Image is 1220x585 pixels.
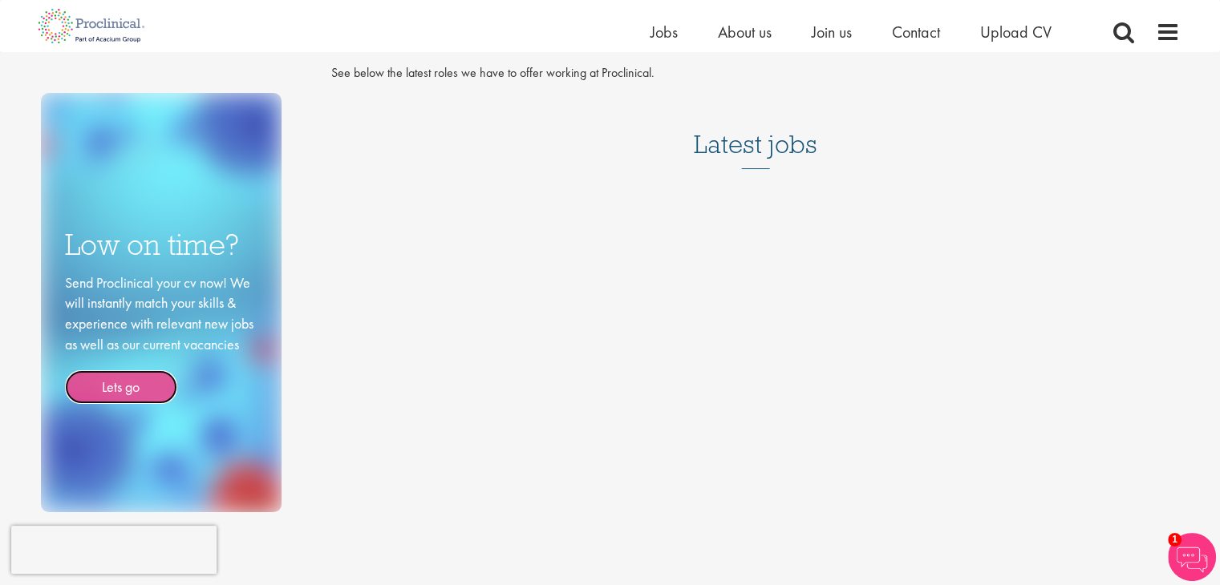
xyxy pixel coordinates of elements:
[65,272,257,405] div: Send Proclinical your cv now! We will instantly match your skills & experience with relevant new ...
[65,229,257,260] h3: Low on time?
[65,370,177,404] a: Lets go
[812,22,852,42] a: Join us
[1168,533,1181,547] span: 1
[892,22,940,42] a: Contact
[1168,533,1216,581] img: Chatbot
[331,64,1180,83] p: See below the latest roles we have to offer working at Proclinical.
[694,91,817,169] h3: Latest jobs
[980,22,1052,42] a: Upload CV
[718,22,772,42] a: About us
[11,526,217,574] iframe: reCAPTCHA
[651,22,678,42] a: Jobs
